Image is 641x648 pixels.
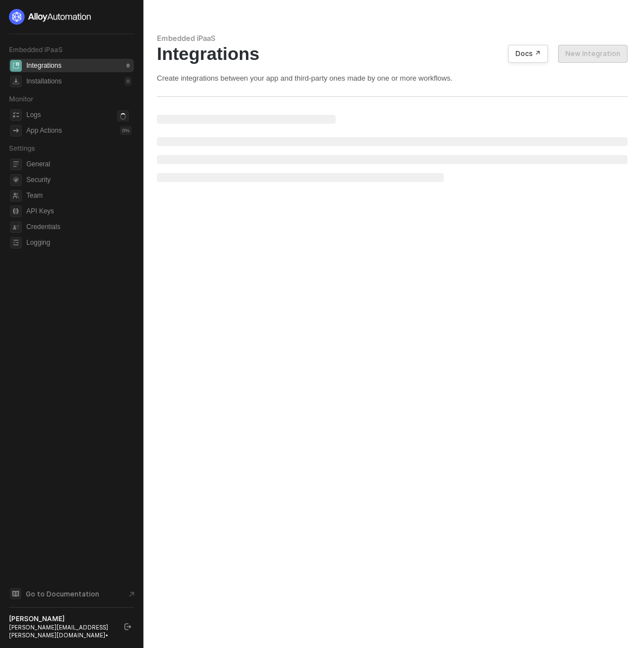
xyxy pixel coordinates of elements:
[26,173,132,187] span: Security
[9,9,92,25] img: logo
[9,144,35,152] span: Settings
[26,110,41,120] div: Logs
[9,95,34,103] span: Monitor
[157,34,628,43] div: Embedded iPaaS
[26,77,62,86] div: Installations
[10,206,22,217] span: api-key
[26,589,99,599] span: Go to Documentation
[9,623,114,639] div: [PERSON_NAME][EMAIL_ADDRESS][PERSON_NAME][DOMAIN_NAME] •
[9,9,134,25] a: logo
[10,60,22,72] span: integrations
[26,204,132,218] span: API Keys
[26,236,132,249] span: Logging
[120,126,132,135] div: 0 %
[10,158,22,170] span: general
[157,73,628,83] div: Create integrations between your app and third-party ones made by one or more workflows.
[157,43,628,64] div: Integrations
[508,45,548,63] button: Docs ↗
[126,589,137,600] span: document-arrow
[10,174,22,186] span: security
[9,614,114,623] div: [PERSON_NAME]
[26,61,62,71] div: Integrations
[117,110,129,122] span: icon-loader
[10,76,22,87] span: installations
[26,220,132,234] span: Credentials
[124,61,132,70] div: 0
[10,588,21,599] span: documentation
[26,157,132,171] span: General
[10,237,22,249] span: logging
[515,49,541,58] div: Docs ↗
[26,189,132,202] span: Team
[124,77,132,86] div: 0
[9,587,134,600] a: Knowledge Base
[10,109,22,121] span: icon-logs
[10,190,22,202] span: team
[124,623,131,630] span: logout
[10,221,22,233] span: credentials
[10,125,22,137] span: icon-app-actions
[9,45,63,54] span: Embedded iPaaS
[26,126,62,136] div: App Actions
[558,45,628,63] button: New Integration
